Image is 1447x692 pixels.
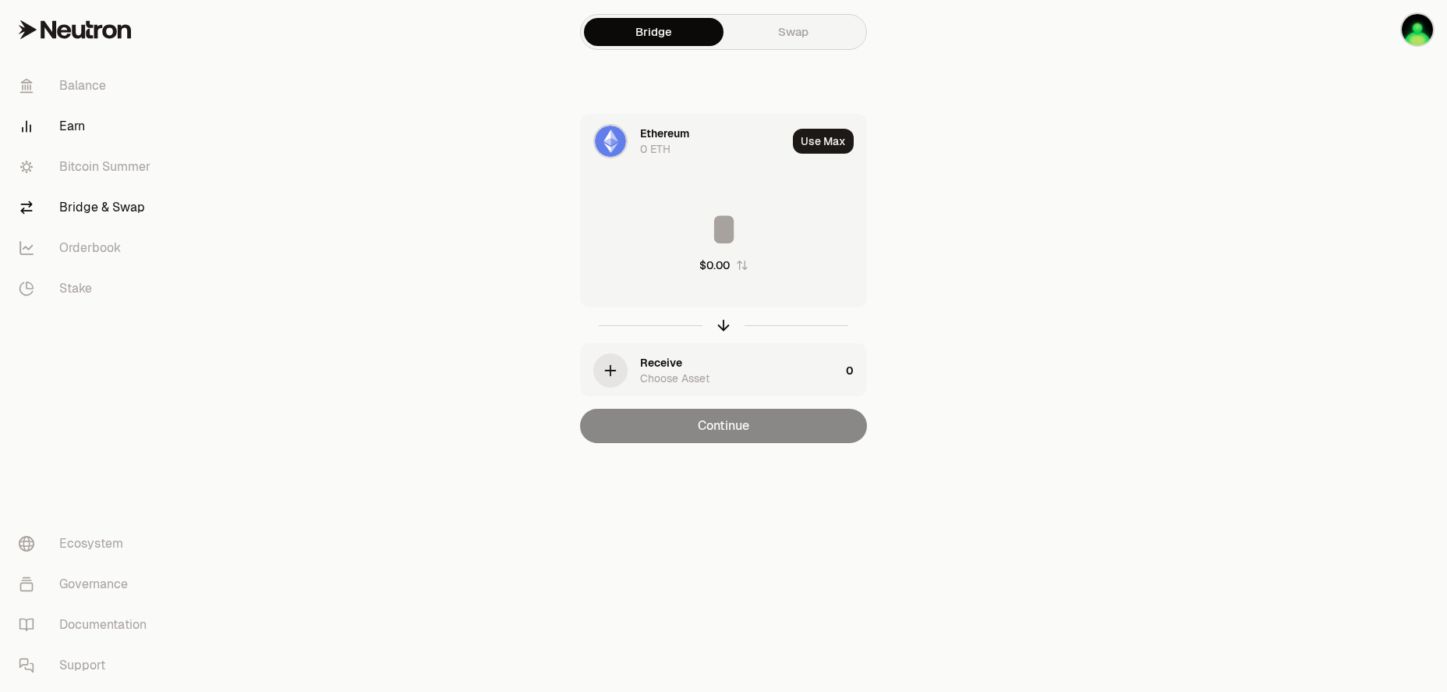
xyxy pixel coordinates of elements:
a: Swap [723,18,863,46]
img: ETH Logo [595,126,626,157]
a: Orderbook [6,228,168,268]
div: Choose Asset [640,371,709,386]
div: ReceiveChoose Asset [581,344,840,397]
button: Use Max [793,129,854,154]
button: $0.00 [699,257,748,273]
a: Bitcoin Summer [6,147,168,187]
a: Governance [6,564,168,605]
div: $0.00 [699,257,730,273]
div: Ethereum [640,126,689,141]
img: KO [1402,14,1433,45]
div: 0 [846,344,866,397]
a: Bridge [584,18,723,46]
a: Earn [6,106,168,147]
button: ReceiveChoose Asset0 [581,344,866,397]
div: ETH LogoEthereum0 ETH [581,115,787,168]
div: 0 ETH [640,141,670,157]
a: Support [6,645,168,686]
a: Stake [6,268,168,309]
a: Documentation [6,605,168,645]
a: Ecosystem [6,523,168,564]
a: Balance [6,66,168,106]
a: Bridge & Swap [6,187,168,228]
div: Receive [640,355,682,371]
